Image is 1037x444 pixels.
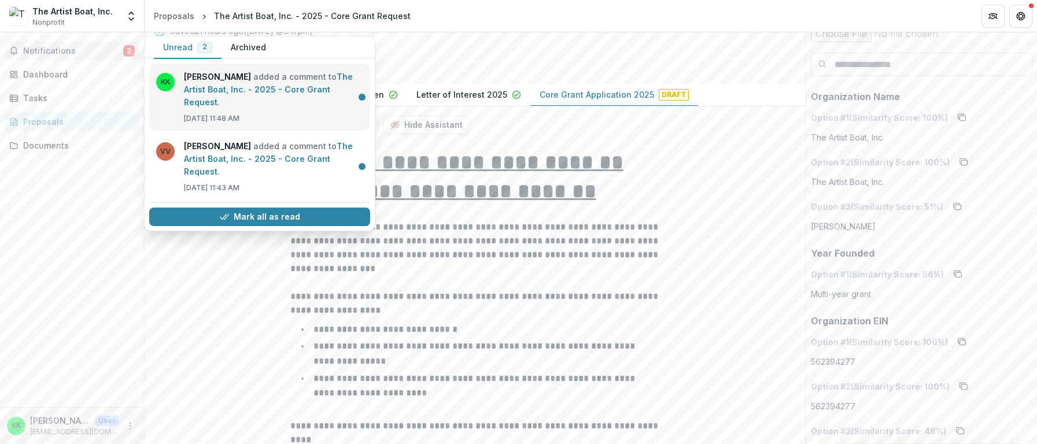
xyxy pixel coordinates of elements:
div: Proposals [154,10,194,22]
a: Proposals [149,8,199,24]
button: copy to clipboard [954,153,973,171]
span: 2 [202,43,207,51]
p: The Artist Boat, Inc. [811,131,884,143]
button: copy to clipboard [951,421,969,440]
a: Dashboard [5,65,139,84]
button: Notifications2 [5,42,139,60]
button: More [123,419,137,433]
img: The Artist Boat, Inc. [9,7,28,25]
button: copy to clipboard [948,197,966,216]
div: The Artist Boat, Inc. [32,5,113,17]
p: [EMAIL_ADDRESS][DOMAIN_NAME] [30,427,119,437]
a: The Artist Boat, Inc. - 2025 - Core Grant Request [184,72,353,107]
p: Option # 1 (Similarity Score: 56 %) [811,268,944,280]
p: Option # 1 (Similarity Score: 100 %) [811,112,948,124]
div: Proposals [23,116,130,128]
p: Option # 3 (Similarity Score: 48 %) [811,425,946,437]
button: copy to clipboard [949,265,967,283]
button: Get Help [1009,5,1032,28]
p: added a comment to . [184,71,363,109]
p: [PERSON_NAME] [811,220,876,232]
p: User [95,416,119,426]
p: Year Founded [811,246,874,260]
p: Organization EIN [811,314,888,328]
button: Open entity switcher [123,5,139,28]
p: Organization Name [811,90,900,103]
p: Option # 3 (Similarity Score: 51 %) [811,201,943,213]
p: Option # 1 (Similarity Score: 100 %) [811,336,948,348]
button: copy to clipboard [954,377,973,395]
button: Partners [981,5,1005,28]
p: 562394277 [811,356,855,368]
p: 562394277 [811,400,855,412]
div: The Artist Boat, Inc. - 2025 - Core Grant Request [214,10,411,22]
p: [PERSON_NAME] [30,415,90,427]
a: Tasks [5,88,139,108]
span: Nonprofit [32,17,65,28]
div: Documents [23,139,130,151]
div: Karla Klay [12,422,21,430]
button: Archived [222,36,275,59]
a: The Artist Boat, Inc. - 2025 - Core Grant Request [184,141,353,176]
p: Letter of Interest 2025 [416,88,507,101]
button: Mark all as read [149,208,370,226]
p: Multi-year grant [811,288,871,300]
span: Notifications [23,46,123,56]
div: Dashboard [23,68,130,80]
p: Core Grant Application 2025 [540,88,654,101]
p: Option # 2 (Similarity Score: 100 %) [811,156,950,168]
button: Unread [154,36,222,59]
span: 2 [123,45,135,57]
span: Draft [659,89,689,101]
a: Documents [5,136,139,155]
p: The Artist Boat, Inc. [811,176,884,188]
a: Proposals [5,112,139,131]
div: Tasks [23,92,130,104]
nav: breadcrumb [149,8,415,24]
button: Hide Assistant [383,116,470,134]
button: copy to clipboard [953,332,971,351]
p: Option # 2 (Similarity Score: 100 %) [811,380,950,393]
p: added a comment to . [184,140,363,178]
button: copy to clipboard [953,108,971,127]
